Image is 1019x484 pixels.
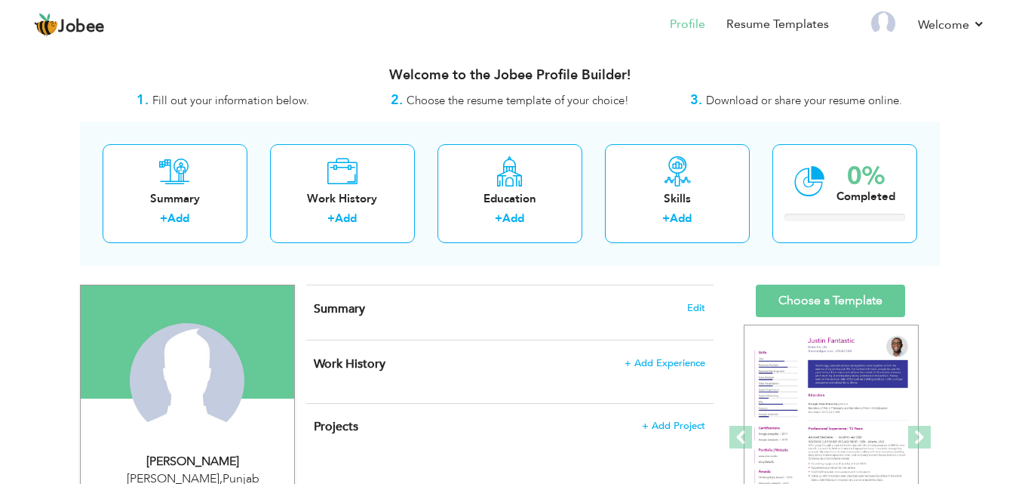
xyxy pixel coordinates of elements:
a: Welcome [918,16,985,34]
strong: 1. [137,91,149,109]
span: Projects [314,418,358,435]
span: Download or share your resume online. [706,93,902,108]
img: Profile Img [871,11,895,35]
label: + [327,211,335,227]
a: Add [335,211,357,226]
h4: Adding a summary is a quick and easy way to highlight your experience and interests. [314,301,704,316]
h4: This helps to highlight the project, tools and skills you have worked on. [314,419,704,434]
h3: Welcome to the Jobee Profile Builder! [80,68,940,83]
div: Completed [836,189,895,205]
span: Choose the resume template of your choice! [407,93,629,108]
div: Work History [282,191,403,207]
a: Choose a Template [756,285,905,317]
strong: 3. [690,91,702,109]
a: Jobee [34,13,105,37]
div: Education [450,191,570,207]
h4: This helps to show the companies you have worked for. [314,356,704,371]
div: Summary [115,191,235,207]
span: Fill out your information below. [152,93,309,108]
label: + [495,211,502,227]
div: Skills [617,191,738,207]
span: Work History [314,356,385,372]
span: + Add Experience [625,358,705,368]
a: Profile [670,16,705,33]
span: Edit [687,303,705,313]
a: Add [670,211,692,226]
img: jobee.io [34,13,58,37]
span: Summary [314,301,365,317]
a: Add [502,211,524,226]
div: [PERSON_NAME] [92,453,294,470]
strong: 2. [391,91,403,109]
label: + [160,211,167,227]
label: + [662,211,670,227]
div: 0% [836,164,895,189]
a: Add [167,211,189,226]
a: Resume Templates [726,16,829,33]
span: Jobee [58,19,105,35]
span: + Add Project [642,421,705,431]
img: Muhammad Arif [130,323,244,438]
